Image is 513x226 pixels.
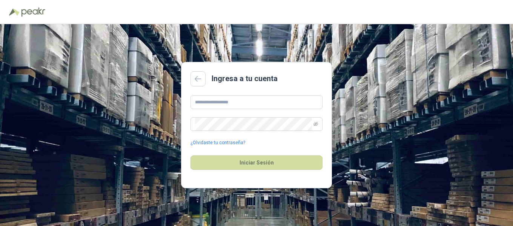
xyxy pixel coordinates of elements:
img: Logo [9,8,20,16]
img: Peakr [21,8,45,17]
a: ¿Olvidaste tu contraseña? [190,139,245,146]
h2: Ingresa a tu cuenta [212,73,278,85]
span: eye-invisible [313,122,318,126]
button: Iniciar Sesión [190,155,323,170]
